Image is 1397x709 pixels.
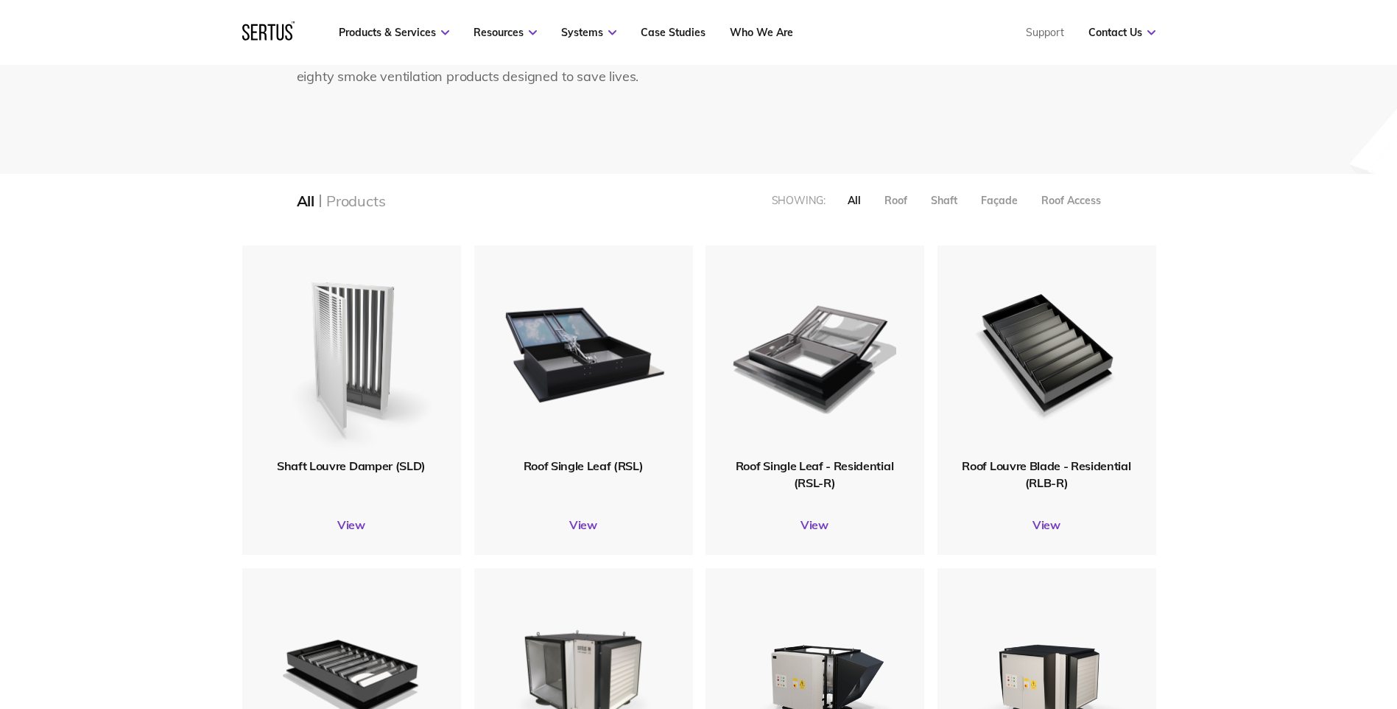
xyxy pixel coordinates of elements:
[297,45,669,88] div: From concept to production line, we’ve built a range of over eighty smoke ventilation products de...
[339,26,449,39] a: Products & Services
[1132,538,1397,709] iframe: Chat Widget
[705,517,924,532] a: View
[1088,26,1155,39] a: Contact Us
[772,194,826,207] div: Showing:
[524,458,644,473] span: Roof Single Leaf (RSL)
[242,517,461,532] a: View
[962,458,1130,489] span: Roof Louvre Blade - Residential (RLB-R)
[561,26,616,39] a: Systems
[474,26,537,39] a: Resources
[326,192,385,210] div: Products
[297,192,314,210] div: All
[931,194,957,207] div: Shaft
[736,458,893,489] span: Roof Single Leaf - Residential (RSL-R)
[884,194,907,207] div: Roof
[641,26,705,39] a: Case Studies
[730,26,793,39] a: Who We Are
[474,517,693,532] a: View
[981,194,1018,207] div: Façade
[848,194,861,207] div: All
[1041,194,1101,207] div: Roof Access
[277,458,426,473] span: Shaft Louvre Damper (SLD)
[1026,26,1064,39] a: Support
[937,517,1156,532] a: View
